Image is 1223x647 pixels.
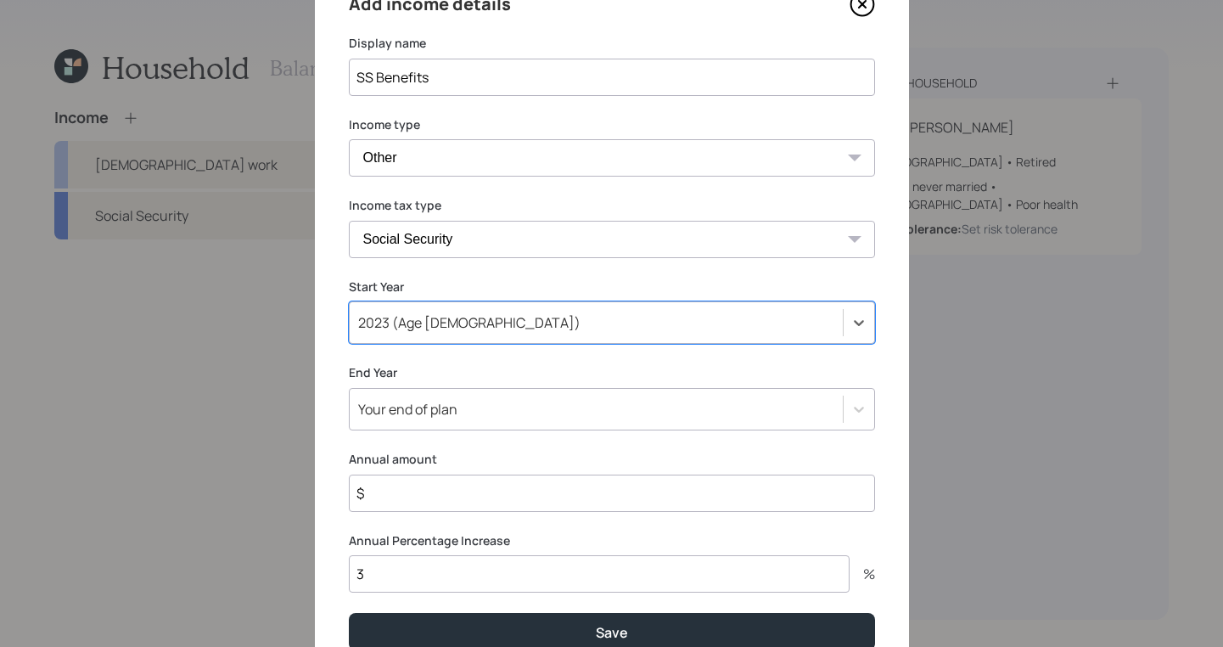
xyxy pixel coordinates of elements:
[349,197,875,214] label: Income tax type
[349,116,875,133] label: Income type
[349,278,875,295] label: Start Year
[358,400,457,419] div: Your end of plan
[850,567,875,581] div: %
[596,623,628,642] div: Save
[349,451,875,468] label: Annual amount
[358,313,581,332] div: 2023 (Age [DEMOGRAPHIC_DATA])
[349,364,875,381] label: End Year
[349,35,875,52] label: Display name
[349,532,875,549] label: Annual Percentage Increase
